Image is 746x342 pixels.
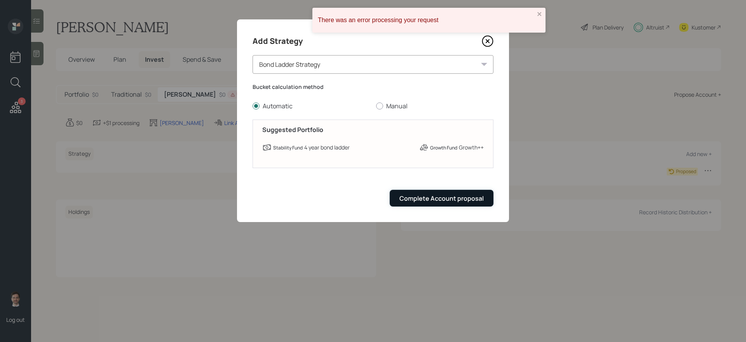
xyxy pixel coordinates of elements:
div: Bond Ladder Strategy [253,55,493,74]
div: There was an error processing your request [318,17,535,24]
h4: Add Strategy [253,35,303,47]
h5: Suggested Portfolio [262,126,484,134]
label: Automatic [253,102,370,110]
button: close [537,11,542,18]
div: 4 year bond ladder [304,143,350,151]
label: Manual [376,102,493,110]
div: Complete Account proposal [399,194,484,203]
label: Bucket calculation method [253,83,493,91]
label: Growth Fund [430,145,457,151]
div: Growth++ [459,143,484,151]
label: Stability Fund [273,145,303,151]
button: Complete Account proposal [390,190,493,207]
